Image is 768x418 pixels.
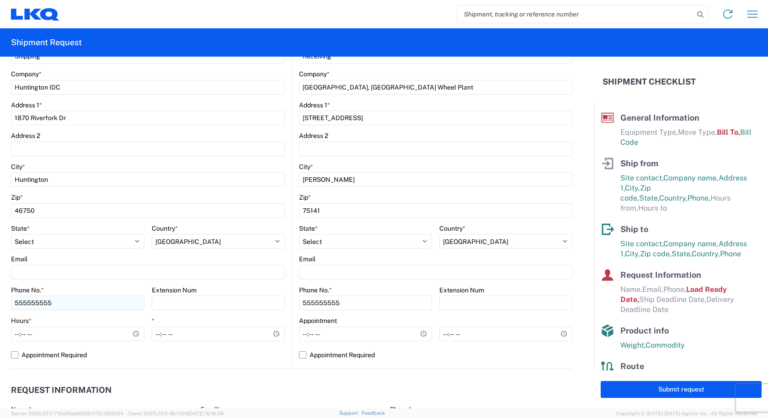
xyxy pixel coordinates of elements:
[390,405,411,413] label: Phone
[625,184,640,192] span: City,
[299,132,328,140] label: Address 2
[11,411,123,416] span: Server: 2025.20.0-710e05ee653
[620,239,663,248] span: Site contact,
[616,409,757,418] span: Copyright © [DATE]-[DATE] Agistix Inc., All Rights Reserved
[717,128,740,137] span: Bill To,
[620,159,658,168] span: Ship from
[11,70,42,78] label: Company
[620,224,648,234] span: Ship to
[645,341,685,349] span: Commodity
[11,348,285,362] label: Appointment Required
[620,285,642,294] span: Name,
[11,193,23,201] label: Zip
[620,341,645,349] span: Weight,
[128,411,224,416] span: Client: 2025.20.0-8b113f4
[720,249,741,258] span: Phone
[11,163,25,171] label: City
[299,101,330,109] label: Address 1
[11,286,44,294] label: Phone No.
[692,249,720,258] span: Country,
[620,128,678,137] span: Equipment Type,
[299,163,313,171] label: City
[642,285,663,294] span: Email,
[188,411,224,416] span: [DATE] 10:16:38
[11,101,42,109] label: Address 1
[457,5,694,23] input: Shipment, tracking or reference number
[299,193,311,201] label: Zip
[663,239,719,248] span: Company name,
[601,381,762,398] button: Submit request
[663,174,719,182] span: Company name,
[152,224,178,233] label: Country
[620,270,701,280] span: Request Information
[11,255,27,263] label: Email
[672,249,692,258] span: State,
[11,37,82,48] h2: Shipment Request
[201,405,220,413] label: Email
[299,286,332,294] label: Phone No.
[659,194,688,202] span: Country,
[620,174,663,182] span: Site contact,
[11,317,32,325] label: Hours
[339,410,362,416] a: Support
[299,224,318,233] label: State
[439,224,465,233] label: Country
[11,386,112,395] h2: Request Information
[299,255,315,263] label: Email
[640,249,672,258] span: Zip code,
[11,224,30,233] label: State
[620,326,669,335] span: Product info
[11,405,32,413] label: Name
[152,286,197,294] label: Extension Num
[620,113,699,122] span: General Information
[362,410,385,416] a: Feedback
[639,194,659,202] span: State,
[299,317,337,325] label: Appointment
[678,128,717,137] span: Move Type,
[439,286,484,294] label: Extension Num
[625,249,640,258] span: City,
[603,76,696,87] h2: Shipment Checklist
[620,361,644,371] span: Route
[639,295,706,304] span: Ship Deadline Date,
[86,411,123,416] span: [DATE] 09:51:04
[11,132,40,140] label: Address 2
[638,204,667,212] span: Hours to
[299,70,330,78] label: Company
[299,348,572,362] label: Appointment Required
[663,285,686,294] span: Phone,
[688,194,710,202] span: Phone,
